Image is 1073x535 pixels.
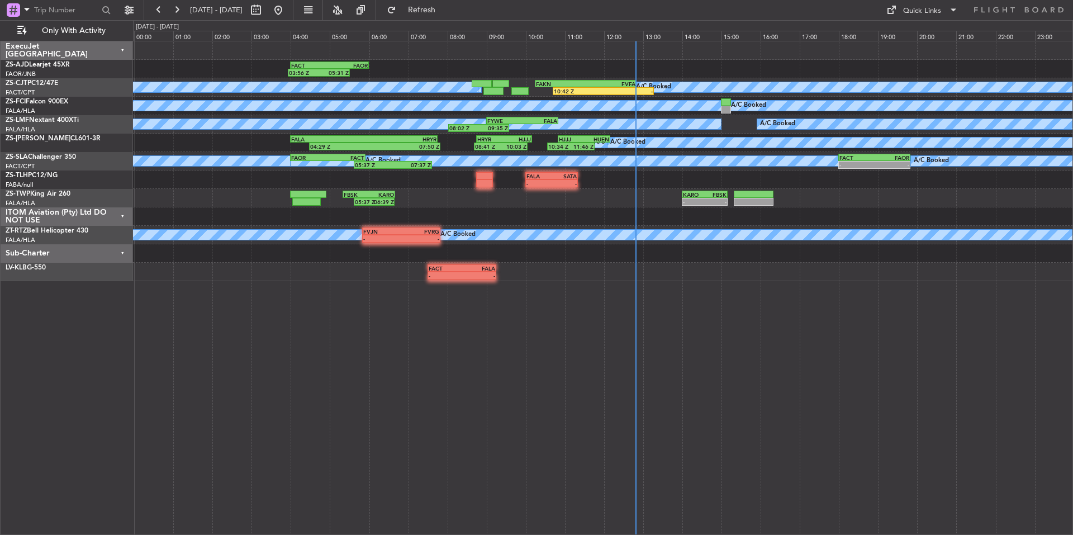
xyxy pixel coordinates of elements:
div: HUEN [584,136,609,143]
div: 20:00 [917,31,956,41]
div: 19:00 [878,31,917,41]
div: FVFA [586,81,635,87]
span: ZS-TWP [6,191,30,197]
div: 12:00 [604,31,643,41]
div: 01:00 [173,31,212,41]
button: Only With Activity [12,22,121,40]
div: 08:41 Z [475,143,501,150]
div: FAOR [291,154,327,161]
button: Quick Links [881,1,963,19]
div: FALA [522,117,557,124]
div: - [683,198,705,205]
div: 22:00 [996,31,1035,41]
div: 16:00 [761,31,800,41]
div: HJJJ [559,136,584,143]
div: A/C Booked [760,116,795,132]
div: FACT [291,62,329,69]
div: - [705,198,727,205]
div: FALA [526,173,552,179]
div: FBSK [705,191,727,198]
div: HJJJ [504,136,531,143]
a: ZS-CJTPC12/47E [6,80,58,87]
a: ZS-FCIFalcon 900EX [6,98,68,105]
div: KARO [369,191,394,198]
div: - [363,235,401,242]
div: - [526,180,552,187]
a: FABA/null [6,181,34,189]
span: ZS-AJD [6,61,29,68]
div: 04:00 [291,31,330,41]
div: A/C Booked [610,134,645,151]
a: ZT-RTZBell Helicopter 430 [6,228,88,234]
a: FALA/HLA [6,199,35,207]
div: 10:42 Z [554,88,604,94]
div: - [462,272,495,279]
span: ZS-CJT [6,80,27,87]
div: 18:00 [839,31,878,41]
div: 02:00 [212,31,251,41]
div: 09:00 [487,31,526,41]
div: 10:03 Z [501,143,526,150]
div: 10:34 Z [548,143,571,150]
a: ZS-AJDLearjet 45XR [6,61,70,68]
a: LV-KLBG-550 [6,264,46,271]
div: - [429,272,462,279]
span: [DATE] - [DATE] [190,5,243,15]
div: FYWE [487,117,522,124]
div: 03:56 Z [289,69,319,76]
div: HRYR [477,136,504,143]
div: 03:00 [251,31,291,41]
div: FACT [328,154,364,161]
div: SATA [552,173,577,179]
div: 21:00 [956,31,995,41]
span: ZS-[PERSON_NAME] [6,135,70,142]
div: 09:35 Z [479,125,509,131]
a: FACT/CPT [6,88,35,97]
div: 07:37 Z [393,162,431,168]
a: ZS-TLHPC12/NG [6,172,58,179]
div: 17:00 [800,31,839,41]
span: ZS-FCI [6,98,26,105]
a: FALA/HLA [6,236,35,244]
div: FAOR [875,154,909,161]
a: ZS-[PERSON_NAME]CL601-3R [6,135,101,142]
div: 05:37 Z [355,198,374,205]
a: ZS-TWPKing Air 260 [6,191,70,197]
span: Only With Activity [29,27,118,35]
button: Refresh [382,1,449,19]
div: 11:46 Z [571,143,594,150]
div: 13:00 [643,31,682,41]
div: 07:00 [409,31,448,41]
span: LV-KLB [6,264,27,271]
a: FAOR/JNB [6,70,36,78]
div: FALA [462,265,495,272]
div: A/C Booked [731,97,766,114]
div: 15:00 [721,31,761,41]
div: [DATE] - [DATE] [136,22,179,32]
span: ZS-TLH [6,172,28,179]
div: - [839,162,874,168]
a: FALA/HLA [6,125,35,134]
div: FAOR [330,62,368,69]
div: FALA [291,136,364,143]
div: 14:00 [682,31,721,41]
div: FACT [429,265,462,272]
div: 04:29 Z [310,143,375,150]
div: 10:00 [526,31,565,41]
div: 05:31 Z [319,69,349,76]
div: FBSK [344,191,369,198]
span: ZS-LMF [6,117,29,124]
div: 08:00 [448,31,487,41]
a: FACT/CPT [6,162,35,171]
div: FVRG [401,228,439,235]
div: A/C Booked [914,153,949,169]
div: 05:00 [330,31,369,41]
div: FVJN [363,228,401,235]
span: Refresh [398,6,445,14]
div: 07:50 Z [375,143,440,150]
div: KARO [683,191,705,198]
span: ZT-RTZ [6,228,27,234]
a: ZS-SLAChallenger 350 [6,154,76,160]
div: 05:37 Z [355,162,393,168]
div: HRYR [364,136,436,143]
